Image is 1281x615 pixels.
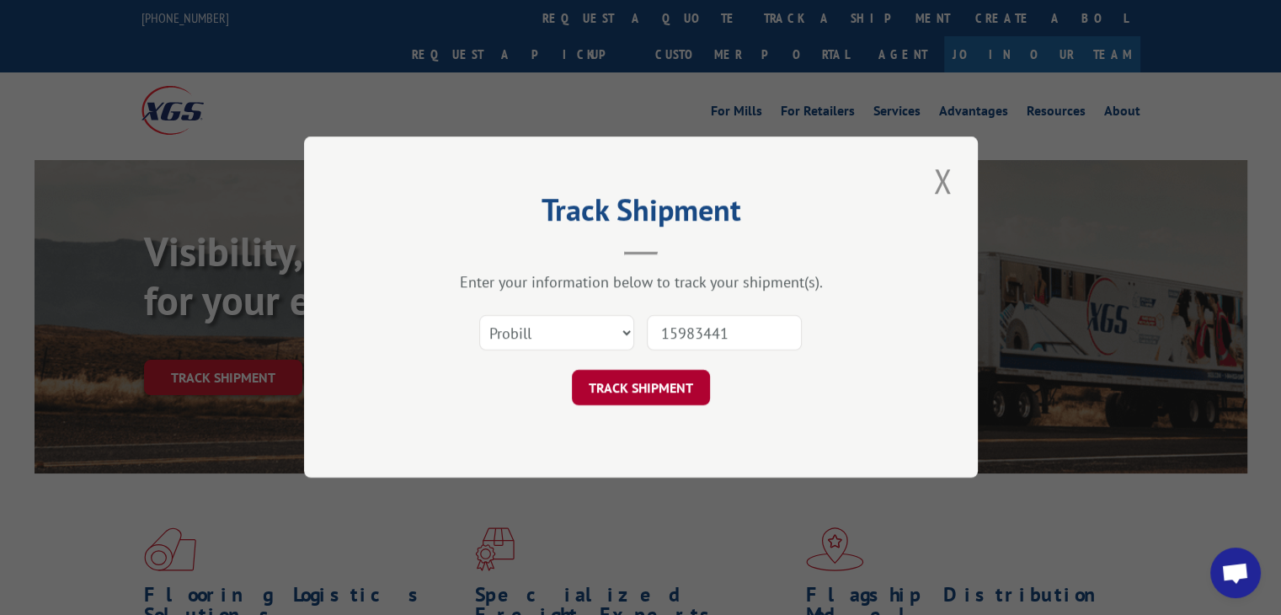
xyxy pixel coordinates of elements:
div: Enter your information below to track your shipment(s). [388,273,894,292]
h2: Track Shipment [388,198,894,230]
button: Close modal [928,158,957,204]
button: TRACK SHIPMENT [572,371,710,406]
input: Number(s) [647,316,802,351]
a: Open chat [1210,548,1261,598]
